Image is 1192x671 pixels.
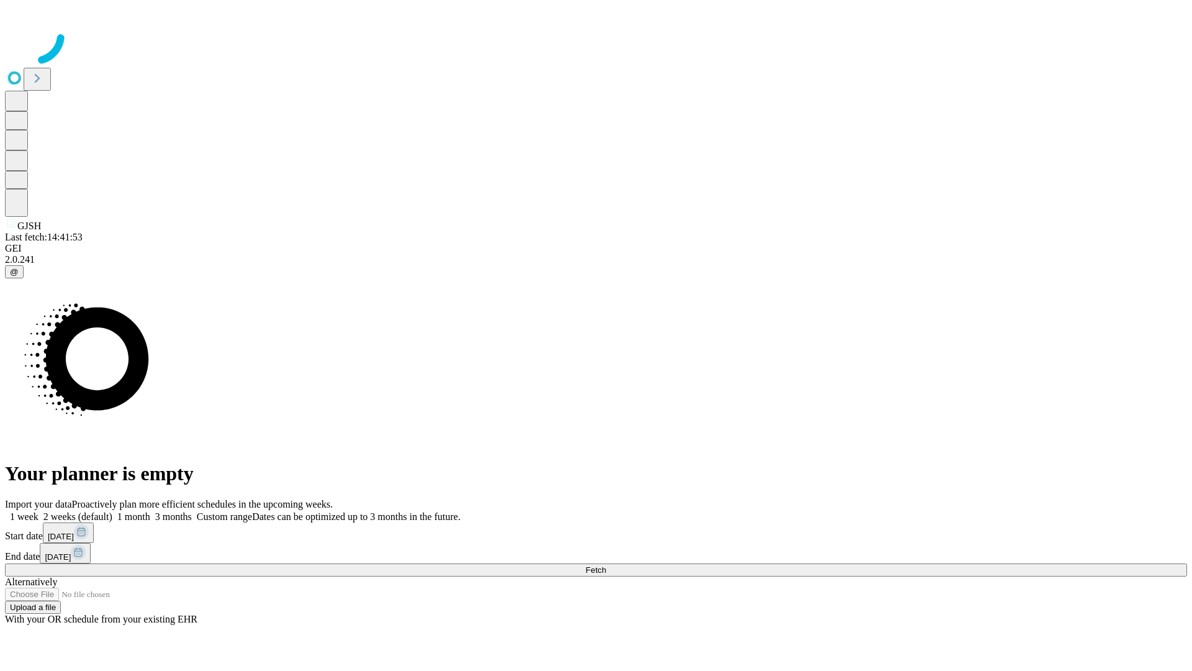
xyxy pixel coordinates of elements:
[5,462,1187,485] h1: Your planner is empty
[5,254,1187,265] div: 2.0.241
[5,523,1187,543] div: Start date
[45,552,71,562] span: [DATE]
[155,511,192,522] span: 3 months
[17,221,41,231] span: GJSH
[5,232,83,242] span: Last fetch: 14:41:53
[48,532,74,541] span: [DATE]
[5,601,61,614] button: Upload a file
[43,523,94,543] button: [DATE]
[10,511,38,522] span: 1 week
[5,265,24,278] button: @
[72,499,333,509] span: Proactively plan more efficient schedules in the upcoming weeks.
[585,565,606,575] span: Fetch
[117,511,150,522] span: 1 month
[5,564,1187,577] button: Fetch
[40,543,91,564] button: [DATE]
[43,511,112,522] span: 2 weeks (default)
[5,543,1187,564] div: End date
[5,577,57,587] span: Alternatively
[5,499,72,509] span: Import your data
[5,614,197,624] span: With your OR schedule from your existing EHR
[5,243,1187,254] div: GEI
[252,511,460,522] span: Dates can be optimized up to 3 months in the future.
[10,267,19,276] span: @
[197,511,252,522] span: Custom range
